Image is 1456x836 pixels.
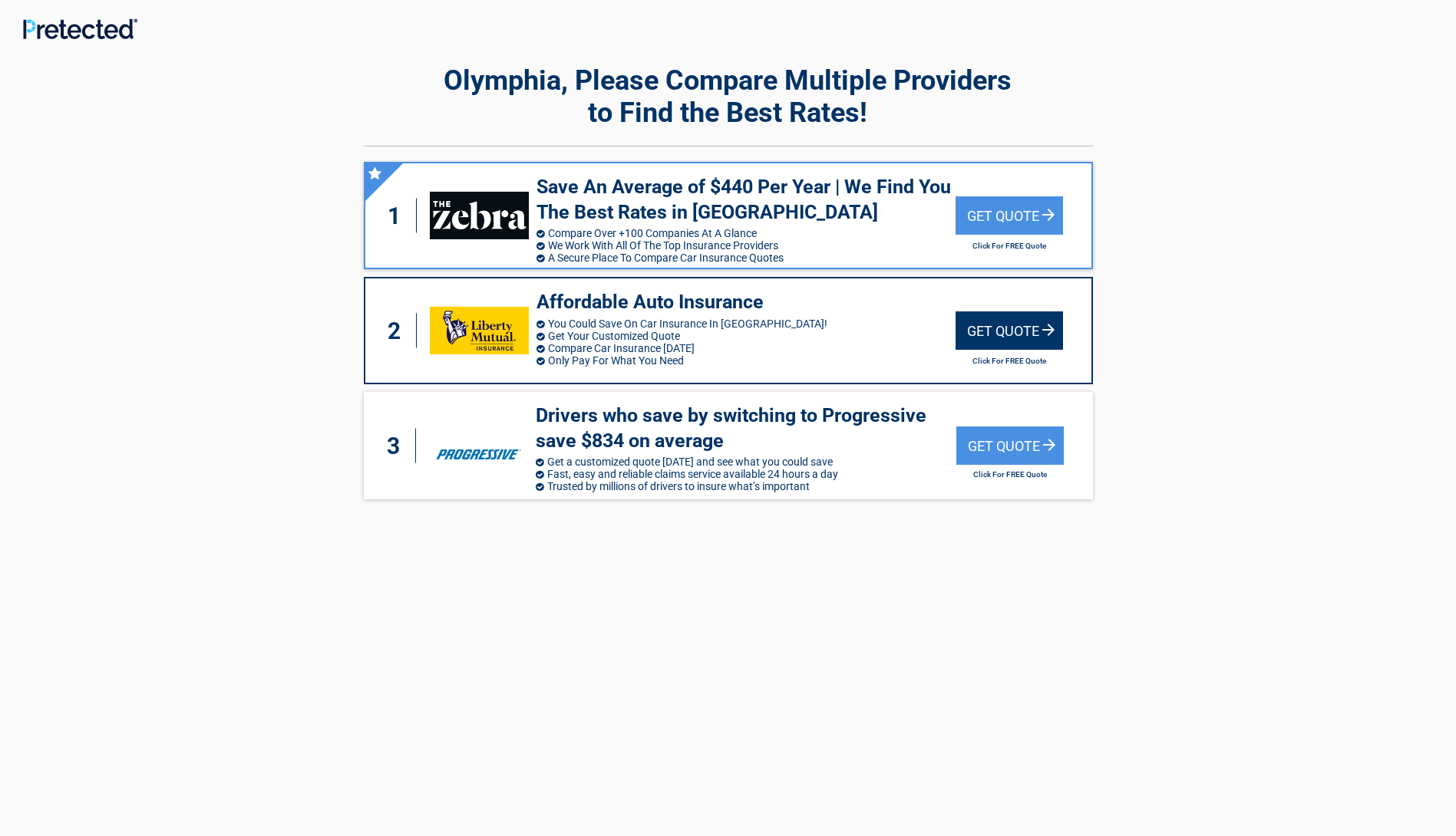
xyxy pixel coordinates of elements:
li: Fast, easy and reliable claims service available 24 hours a day [536,468,956,480]
img: libertymutual's logo [430,307,528,354]
img: thezebra's logo [430,192,528,239]
li: Compare Car Insurance [DATE] [537,342,956,354]
div: 1 [381,199,418,233]
div: 2 [381,314,418,348]
img: progressive's logo [429,422,528,469]
div: 3 [379,429,416,463]
div: Get Quote [956,311,1063,350]
li: Compare Over +100 Companies At A Glance [537,227,956,239]
h3: Save An Average of $440 Per Year | We Find You The Best Rates in [GEOGRAPHIC_DATA] [537,175,956,225]
h2: Click For FREE Quote [956,357,1063,365]
h2: Olymphia, Please Compare Multiple Providers to Find the Best Rates! [364,64,1093,129]
li: We Work With All Of The Top Insurance Providers [537,239,956,252]
li: You Could Save On Car Insurance In [GEOGRAPHIC_DATA]! [537,318,956,330]
li: Get Your Customized Quote [537,330,956,342]
li: Trusted by millions of drivers to insure what’s important [536,480,956,492]
h3: Affordable Auto Insurance [537,290,956,315]
li: A Secure Place To Compare Car Insurance Quotes [537,252,956,264]
li: Only Pay For What You Need [537,354,956,367]
div: Get Quote [956,196,1063,235]
img: Main Logo [23,18,137,39]
div: Get Quote [956,426,1064,465]
h3: Drivers who save by switching to Progressive save $834 on average [536,403,956,453]
h2: Click For FREE Quote [956,242,1063,250]
h2: Click For FREE Quote [956,470,1064,479]
li: Get a customized quote [DATE] and see what you could save [536,456,956,468]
